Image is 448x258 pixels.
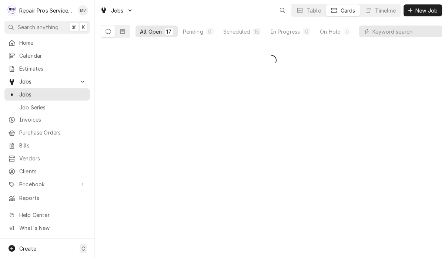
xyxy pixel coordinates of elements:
[19,103,86,111] span: Job Series
[19,167,86,175] span: Clients
[19,91,86,98] span: Jobs
[304,28,309,35] div: 0
[4,192,90,204] a: Reports
[4,209,90,221] a: Go to Help Center
[19,7,74,14] div: Repair Pros Services Inc
[404,4,442,16] button: New Job
[4,113,90,126] a: Invoices
[19,224,86,232] span: What's New
[4,101,90,113] a: Job Series
[97,4,136,17] a: Go to Jobs
[4,75,90,88] a: Go to Jobs
[208,28,212,35] div: 0
[19,211,86,219] span: Help Center
[82,23,85,31] span: K
[7,5,17,16] div: Repair Pros Services Inc's Avatar
[266,52,277,68] span: Loading...
[4,139,90,152] a: Bills
[345,28,350,35] div: 0
[78,5,88,16] div: MV
[4,37,90,49] a: Home
[414,7,439,14] span: New Job
[4,88,90,101] a: Jobs
[320,28,341,35] div: On Hold
[223,28,250,35] div: Scheduled
[375,7,396,14] div: Timeline
[19,65,86,72] span: Estimates
[140,28,162,35] div: All Open
[19,39,86,47] span: Home
[4,62,90,75] a: Estimates
[19,52,86,60] span: Calendar
[254,28,259,35] div: 15
[111,7,124,14] span: Jobs
[271,28,300,35] div: In Progress
[78,5,88,16] div: Mindy Volker's Avatar
[71,23,77,31] span: ⌘
[95,52,448,68] div: All Open Jobs List Loading
[19,245,36,252] span: Create
[19,194,86,202] span: Reports
[341,7,355,14] div: Cards
[18,23,58,31] span: Search anything
[183,28,203,35] div: Pending
[166,28,171,35] div: 17
[372,26,438,37] input: Keyword search
[19,142,86,149] span: Bills
[19,180,75,188] span: Pricebook
[7,5,17,16] div: R
[4,178,90,190] a: Go to Pricebook
[4,165,90,177] a: Clients
[19,129,86,136] span: Purchase Orders
[4,50,90,62] a: Calendar
[277,4,288,16] button: Open search
[19,116,86,123] span: Invoices
[307,7,321,14] div: Table
[4,126,90,139] a: Purchase Orders
[4,152,90,164] a: Vendors
[19,155,86,162] span: Vendors
[81,245,85,252] span: C
[4,21,90,34] button: Search anything⌘K
[4,222,90,234] a: Go to What's New
[19,78,75,85] span: Jobs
